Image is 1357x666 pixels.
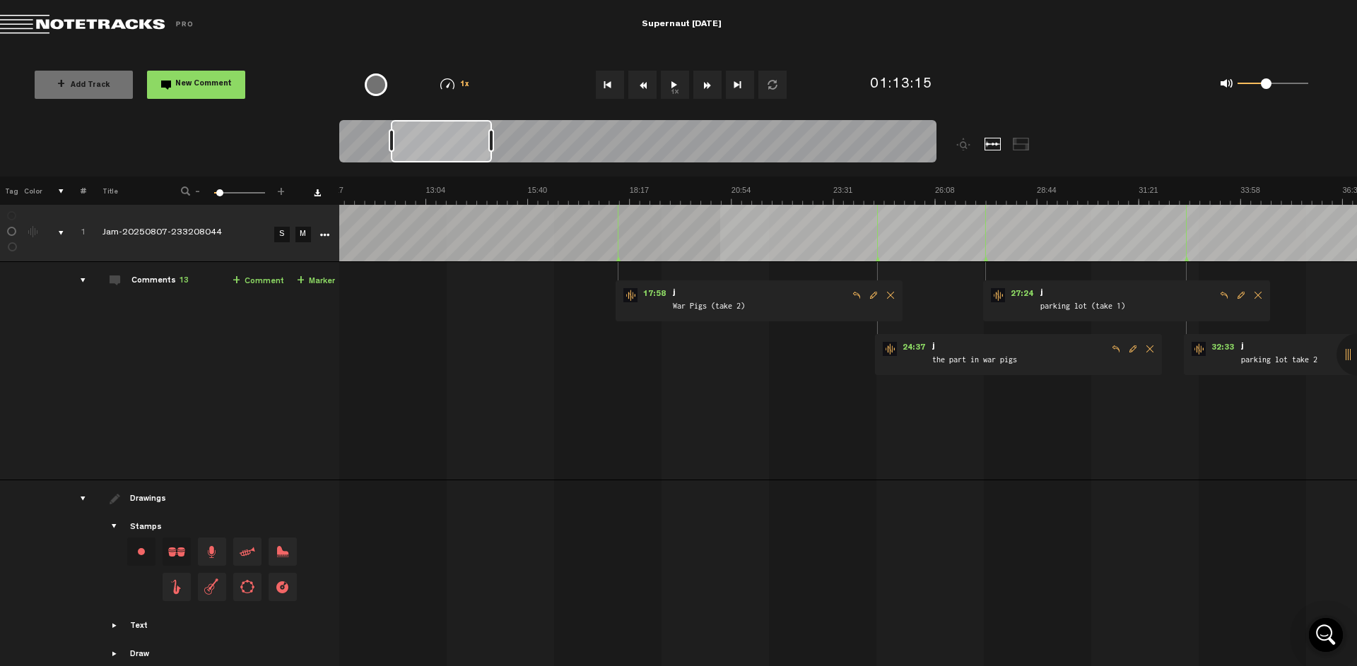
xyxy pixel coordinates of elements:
button: 1x [661,71,689,99]
span: + [297,275,305,287]
span: New Comment [175,81,232,88]
td: comments, stamps & drawings [42,205,64,262]
td: comments [64,262,86,480]
button: +Add Track [35,71,133,99]
span: Reply to comment [848,290,865,300]
span: Drag and drop a stamp [163,573,191,601]
div: comments [66,273,88,287]
span: Drag and drop a stamp [198,573,226,601]
span: + [276,185,287,194]
div: comments, stamps & drawings [45,226,66,240]
img: star-track.png [1192,342,1206,356]
span: 24:37 [897,342,931,356]
span: j [671,288,677,298]
td: Click to change the order number 1 [64,205,86,262]
td: Click to edit the title Jam-20250807-233208044 [86,205,270,262]
span: Drag and drop a stamp [233,537,262,566]
a: Comment [233,273,284,290]
span: Drag and drop a stamp [269,537,297,566]
div: 1x [418,78,491,90]
span: Reply to comment [1108,344,1124,354]
img: star-track.png [991,288,1005,302]
button: Rewind [628,71,657,99]
button: Go to end [726,71,754,99]
span: Edit comment [1233,290,1250,300]
span: 32:33 [1206,342,1240,356]
span: Showcase text [110,620,121,631]
span: Drag and drop a stamp [163,537,191,566]
span: War Pigs (take 2) [671,299,848,315]
span: 27:24 [1005,288,1039,302]
th: # [64,177,86,205]
span: j [1240,342,1245,352]
img: star-track.png [623,288,638,302]
div: Change stamp color.To change the color of an existing stamp, select the stamp on the right and th... [127,537,155,566]
span: j [1039,288,1045,298]
span: Drag and drop a stamp [269,573,297,601]
div: Drawings [130,494,169,506]
th: Color [21,177,42,205]
span: 1x [460,81,470,89]
button: Go to beginning [596,71,624,99]
div: Text [130,621,148,633]
div: Change the color of the waveform [23,226,45,239]
div: Draw [130,649,149,661]
div: Stamps [130,522,162,534]
span: Delete comment [882,290,899,300]
span: - [192,185,204,194]
span: Drag and drop a stamp [233,573,262,601]
div: Comments [131,275,189,287]
span: + [57,79,65,90]
div: Click to change the order number [66,227,88,240]
th: Title [86,177,162,205]
div: 01:13:15 [870,75,932,95]
a: Marker [297,273,335,290]
span: 13 [179,277,189,285]
span: Showcase stamps [110,521,121,533]
span: Showcase draw menu [110,648,121,660]
div: drawings [66,492,88,506]
button: Fast Forward [693,71,722,99]
span: the part in war pigs [931,353,1108,369]
span: Add Track [57,82,110,90]
button: Loop [758,71,787,99]
div: Click to edit the title [102,227,286,241]
span: 17:58 [638,288,671,302]
span: Drag and drop a stamp [198,537,226,566]
a: Download comments [314,189,321,196]
span: Delete comment [1141,344,1158,354]
a: More [317,227,331,240]
a: S [274,227,290,242]
span: + [233,275,240,287]
span: Delete comment [1250,290,1267,300]
td: Change the color of the waveform [21,205,42,262]
span: Reply to comment [1216,290,1233,300]
div: Open Intercom Messenger [1309,618,1343,652]
span: Edit comment [865,290,882,300]
img: speedometer.svg [440,78,454,90]
div: {{ tooltip_message }} [365,73,387,96]
span: parking lot (take 1) [1039,299,1216,315]
span: j [931,342,936,352]
a: M [295,227,311,242]
span: Edit comment [1124,344,1141,354]
img: star-track.png [883,342,897,356]
button: New Comment [147,71,245,99]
